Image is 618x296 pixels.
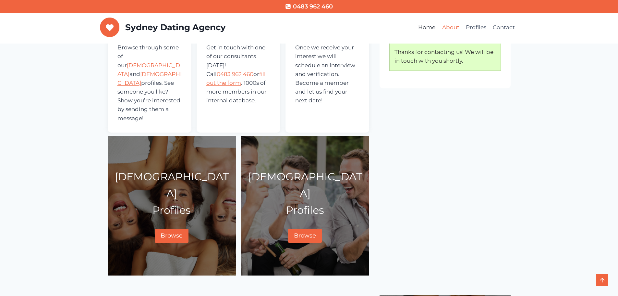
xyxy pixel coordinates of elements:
[294,232,316,239] span: Browse
[463,20,490,35] a: Profiles
[100,18,120,37] img: Sydney Dating Agency
[288,229,322,243] a: Browse
[100,18,226,37] a: Sydney Dating Agency
[415,20,518,35] nav: Primary
[596,274,608,286] a: Scroll to top
[117,43,182,123] p: Browse through some of our and profiles. See someone you like? Show you’re interested by sending ...
[161,232,183,239] span: Browse
[490,20,518,35] a: Contact
[439,20,462,35] a: About
[415,20,439,35] a: Home
[206,43,271,105] p: Get in touch with one of our consultants [DATE]! Call or . 1000s of more members in our internal ...
[247,168,364,218] p: [DEMOGRAPHIC_DATA] Profiles
[113,168,230,218] p: [DEMOGRAPHIC_DATA] Profiles
[217,71,253,77] a: 0483 962 460
[293,2,333,11] span: 0483 962 460
[295,43,359,105] p: Once we receive your interest we will schedule an interview and verification. Become a member and...
[155,229,188,243] a: Browse
[285,2,333,11] a: 0483 962 460
[117,71,182,86] a: [DEMOGRAPHIC_DATA]
[206,71,266,86] a: fill out the form
[117,62,180,77] a: [DEMOGRAPHIC_DATA]
[125,22,226,32] p: Sydney Dating Agency
[394,48,495,65] p: Thanks for contacting us! We will be in touch with you shortly.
